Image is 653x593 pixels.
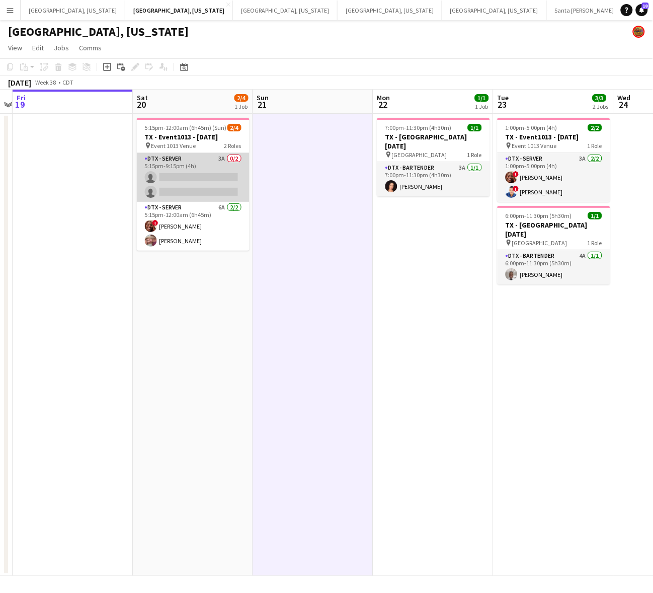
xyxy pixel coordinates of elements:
[8,78,31,88] div: [DATE]
[442,1,547,20] button: [GEOGRAPHIC_DATA], [US_STATE]
[152,220,158,226] span: !
[498,206,610,284] app-job-card: 6:00pm-11:30pm (5h30m)1/1TX - [GEOGRAPHIC_DATA] [DATE] [GEOGRAPHIC_DATA]1 RoleDTX - Bartender4A1/...
[75,41,106,54] a: Comms
[513,171,519,177] span: !
[498,220,610,239] h3: TX - [GEOGRAPHIC_DATA] [DATE]
[588,124,602,131] span: 2/2
[498,250,610,284] app-card-role: DTX - Bartender4A1/16:00pm-11:30pm (5h30m)[PERSON_NAME]
[137,93,148,102] span: Sat
[512,239,567,247] span: [GEOGRAPHIC_DATA]
[636,4,648,16] a: 18
[137,132,250,141] h3: TX - Event1013 - [DATE]
[137,202,250,251] app-card-role: DTX - Server6A2/25:15pm-12:00am (6h45m)![PERSON_NAME][PERSON_NAME]
[15,99,26,110] span: 19
[62,79,73,86] div: CDT
[32,43,44,52] span: Edit
[33,79,58,86] span: Week 38
[498,118,610,202] app-job-card: 1:00pm-5:00pm (4h)2/2TX - Event1013 - [DATE] Event 1013 Venue1 RoleDTX - Server3A2/21:00pm-5:00pm...
[377,93,390,102] span: Mon
[512,142,557,150] span: Event 1013 Venue
[385,124,452,131] span: 7:00pm-11:30pm (4h30m)
[50,41,73,54] a: Jobs
[21,1,125,20] button: [GEOGRAPHIC_DATA], [US_STATE]
[513,186,519,192] span: !
[54,43,69,52] span: Jobs
[145,124,227,131] span: 5:15pm-12:00am (6h45m) (Sun)
[28,41,48,54] a: Edit
[256,99,269,110] span: 21
[618,93,631,102] span: Wed
[467,151,482,159] span: 1 Role
[235,103,248,110] div: 1 Job
[151,142,196,150] span: Event 1013 Venue
[8,24,189,39] h1: [GEOGRAPHIC_DATA], [US_STATE]
[633,26,645,38] app-user-avatar: Rollin Hero
[588,212,602,219] span: 1/1
[593,94,607,102] span: 3/3
[376,99,390,110] span: 22
[498,132,610,141] h3: TX - Event1013 - [DATE]
[227,124,241,131] span: 2/4
[475,103,488,110] div: 1 Job
[468,124,482,131] span: 1/1
[506,212,572,219] span: 6:00pm-11:30pm (5h30m)
[498,153,610,202] app-card-role: DTX - Server3A2/21:00pm-5:00pm (4h)![PERSON_NAME]![PERSON_NAME]
[588,142,602,150] span: 1 Role
[257,93,269,102] span: Sun
[137,118,250,251] app-job-card: 5:15pm-12:00am (6h45m) (Sun)2/4TX - Event1013 - [DATE] Event 1013 Venue2 RolesDTX - Server3A0/25:...
[79,43,102,52] span: Comms
[593,103,609,110] div: 2 Jobs
[377,162,490,196] app-card-role: DTX - Bartender3A1/17:00pm-11:30pm (4h30m)[PERSON_NAME]
[224,142,241,150] span: 2 Roles
[377,132,490,151] h3: TX - [GEOGRAPHIC_DATA] [DATE]
[475,94,489,102] span: 1/1
[642,3,649,9] span: 18
[135,99,148,110] span: 20
[137,153,250,202] app-card-role: DTX - Server3A0/25:15pm-9:15pm (4h)
[377,118,490,196] app-job-card: 7:00pm-11:30pm (4h30m)1/1TX - [GEOGRAPHIC_DATA] [DATE] [GEOGRAPHIC_DATA]1 RoleDTX - Bartender3A1/...
[234,94,249,102] span: 2/4
[588,239,602,247] span: 1 Role
[498,93,509,102] span: Tue
[496,99,509,110] span: 23
[17,93,26,102] span: Fri
[392,151,447,159] span: [GEOGRAPHIC_DATA]
[547,1,623,20] button: Santa [PERSON_NAME]
[125,1,233,20] button: [GEOGRAPHIC_DATA], [US_STATE]
[8,43,22,52] span: View
[616,99,631,110] span: 24
[506,124,557,131] span: 1:00pm-5:00pm (4h)
[233,1,338,20] button: [GEOGRAPHIC_DATA], [US_STATE]
[338,1,442,20] button: [GEOGRAPHIC_DATA], [US_STATE]
[4,41,26,54] a: View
